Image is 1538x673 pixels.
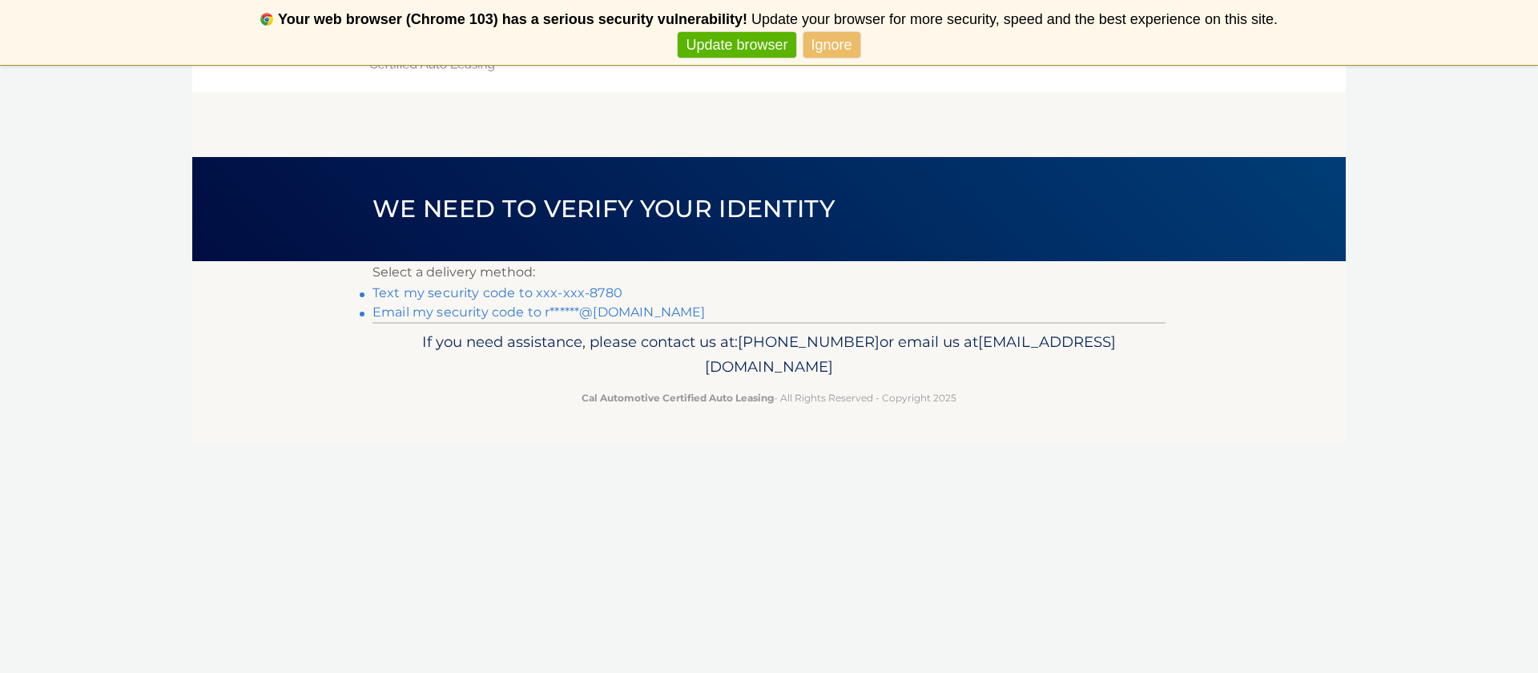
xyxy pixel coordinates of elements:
a: Ignore [803,32,860,58]
span: [PHONE_NUMBER] [738,332,880,351]
b: Your web browser (Chrome 103) has a serious security vulnerability! [278,11,747,27]
a: Update browser [678,32,795,58]
span: We need to verify your identity [372,194,835,224]
p: If you need assistance, please contact us at: or email us at [383,329,1155,381]
p: Select a delivery method: [372,261,1166,284]
a: Text my security code to xxx-xxx-8780 [372,285,622,300]
span: Update your browser for more security, speed and the best experience on this site. [751,11,1278,27]
strong: Cal Automotive Certified Auto Leasing [582,392,774,404]
p: - All Rights Reserved - Copyright 2025 [383,389,1155,406]
a: Email my security code to r******@[DOMAIN_NAME] [372,304,706,320]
